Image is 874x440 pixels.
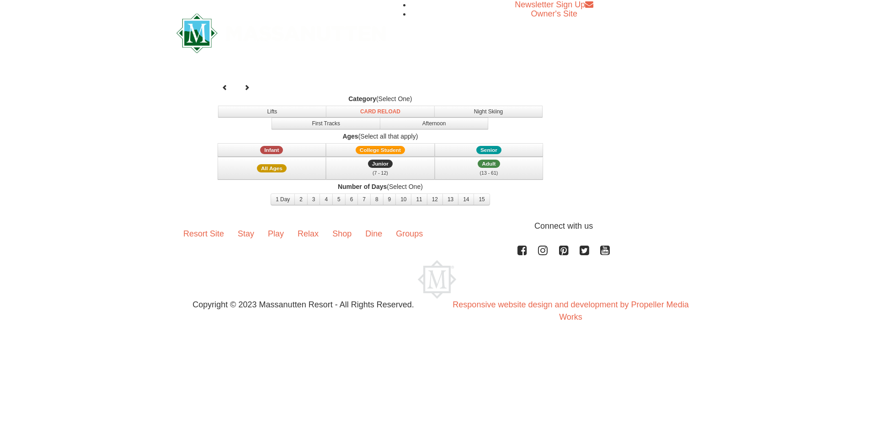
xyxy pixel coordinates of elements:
strong: Number of Days [338,183,387,190]
span: Infant [260,146,283,154]
button: Junior (7 - 12) [326,157,435,180]
button: 3 [307,193,320,205]
button: 13 [442,193,458,205]
button: Infant [218,143,326,157]
label: (Select all that apply) [216,132,545,141]
button: Afternoon [380,118,489,129]
button: Lifts [218,106,327,118]
img: Massanutten Resort Logo [176,13,386,53]
span: College Student [356,146,405,154]
button: Night Skiing [434,106,543,118]
span: Senior [476,146,501,154]
label: (Select One) [216,94,545,103]
a: Dine [358,220,389,248]
button: 12 [427,193,443,205]
strong: Ages [342,133,358,140]
div: (7 - 12) [332,168,429,177]
a: Stay [231,220,261,248]
strong: Category [348,95,376,102]
button: 15 [474,193,490,205]
p: Copyright © 2023 Massanutten Resort - All Rights Reserved. [170,299,437,311]
button: 1 Day [271,193,295,205]
button: 2 [294,193,308,205]
span: All Ages [257,164,287,172]
a: Resort Site [176,220,231,248]
img: Massanutten Resort Logo [418,260,456,299]
div: (13 - 61) [441,168,538,177]
button: 11 [411,193,427,205]
p: Connect with us [176,220,698,232]
button: Card Reload [326,106,435,118]
button: First Tracks [272,118,380,129]
a: Massanutten Resort [176,21,386,43]
a: Play [261,220,291,248]
button: 9 [383,193,396,205]
span: Adult [478,160,500,168]
button: College Student [326,143,435,157]
a: Shop [325,220,358,248]
a: Owner's Site [531,9,577,18]
a: Responsive website design and development by Propeller Media Works [453,300,688,322]
button: All Ages [218,157,326,180]
button: 6 [345,193,358,205]
a: Relax [291,220,325,248]
span: Junior [368,160,393,168]
button: 14 [458,193,474,205]
button: 7 [357,193,371,205]
button: Adult (13 - 61) [435,157,544,180]
button: 8 [370,193,384,205]
button: 5 [332,193,346,205]
label: (Select One) [216,182,545,191]
button: Senior [435,143,544,157]
a: Groups [389,220,430,248]
button: 10 [395,193,411,205]
button: 4 [320,193,333,205]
